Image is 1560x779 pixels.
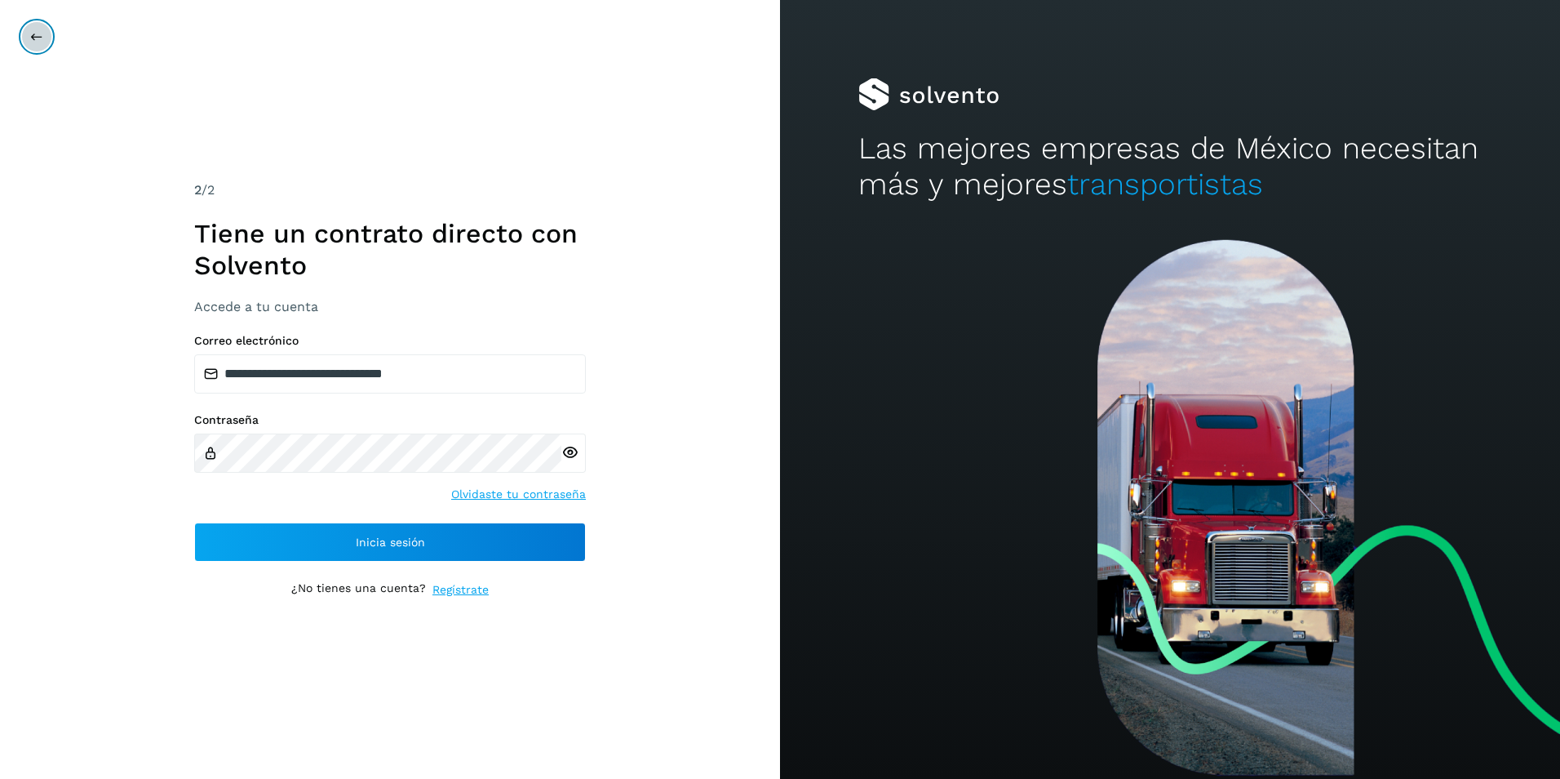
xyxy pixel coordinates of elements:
div: /2 [194,180,586,200]
h1: Tiene un contrato directo con Solvento [194,218,586,281]
p: ¿No tienes una cuenta? [291,581,426,599]
label: Contraseña [194,413,586,427]
span: Inicia sesión [356,536,425,548]
label: Correo electrónico [194,334,586,348]
span: transportistas [1067,167,1263,202]
h2: Las mejores empresas de México necesitan más y mejores [858,131,1482,203]
a: Olvidaste tu contraseña [451,486,586,503]
a: Regístrate [432,581,489,599]
button: Inicia sesión [194,523,586,562]
span: 2 [194,182,202,198]
h3: Accede a tu cuenta [194,299,586,314]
